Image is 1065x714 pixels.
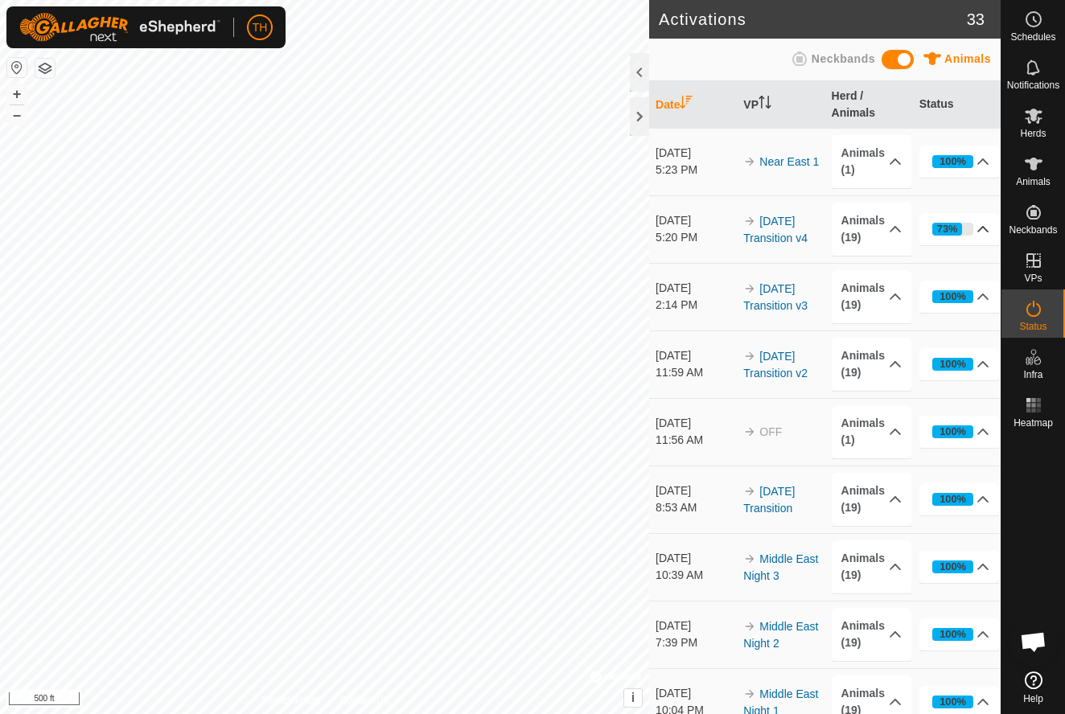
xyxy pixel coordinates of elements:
img: arrow [743,425,756,438]
div: [DATE] [656,145,736,162]
p-accordion-header: 100% [919,618,1000,650]
span: Neckbands [812,52,875,65]
p-sorticon: Activate to sort [759,98,771,111]
span: Animals [1016,177,1051,187]
th: Herd / Animals [825,81,913,129]
div: [DATE] [656,212,736,229]
img: arrow [743,155,756,168]
div: 11:59 AM [656,364,736,381]
span: Help [1023,694,1043,704]
div: 73% [937,221,958,236]
div: 100% [940,289,966,304]
p-accordion-header: 100% [919,146,1000,178]
div: 73% [932,223,974,236]
img: arrow [743,485,756,498]
div: 100% [932,493,974,506]
p-accordion-header: 100% [919,551,1000,583]
span: Neckbands [1009,225,1057,235]
div: 100% [940,154,966,169]
span: Schedules [1010,32,1055,42]
img: Gallagher Logo [19,13,220,42]
div: 100% [940,694,966,709]
span: OFF [759,425,782,438]
p-accordion-header: 73% [919,213,1000,245]
p-accordion-header: Animals (1) [832,135,912,188]
div: 11:56 AM [656,432,736,449]
span: Notifications [1007,80,1059,90]
h2: Activations [659,10,967,29]
p-sorticon: Activate to sort [680,98,693,111]
button: – [7,105,27,125]
a: Near East 1 [759,155,819,168]
p-accordion-header: 100% [919,416,1000,448]
div: 100% [940,559,966,574]
button: Map Layers [35,59,55,78]
img: arrow [743,350,756,363]
img: arrow [743,620,756,633]
div: 100% [940,356,966,371]
button: i [624,689,642,707]
button: + [7,84,27,104]
div: 100% [932,155,974,168]
div: 100% [932,628,974,641]
p-accordion-header: Animals (1) [832,405,912,458]
span: TH [253,19,268,36]
div: [DATE] [656,618,736,634]
span: 33 [967,7,985,31]
span: Heatmap [1014,418,1053,428]
div: 100% [932,358,974,371]
th: Status [913,81,1001,129]
a: Middle East Night 2 [743,620,818,650]
p-accordion-header: Animals (19) [832,473,912,526]
div: 100% [932,696,974,708]
th: Date [649,81,737,129]
div: [DATE] [656,347,736,364]
p-accordion-header: 100% [919,281,1000,313]
div: [DATE] [656,280,736,297]
span: Animals [944,52,991,65]
div: Open chat [1009,618,1058,666]
div: 2:14 PM [656,297,736,314]
p-accordion-header: 100% [919,348,1000,380]
img: arrow [743,215,756,228]
a: [DATE] Transition v4 [743,215,808,244]
div: 100% [932,290,974,303]
div: 5:20 PM [656,229,736,246]
div: [DATE] [656,482,736,499]
p-accordion-header: Animals (19) [832,270,912,323]
a: Contact Us [340,693,388,708]
span: Status [1019,322,1046,331]
a: [DATE] Transition v3 [743,282,808,312]
a: [DATE] Transition [743,485,795,515]
p-accordion-header: Animals (19) [832,608,912,661]
div: 5:23 PM [656,162,736,178]
div: [DATE] [656,550,736,567]
a: Privacy Policy [261,693,322,708]
span: Herds [1020,129,1046,138]
p-accordion-header: 100% [919,483,1000,515]
img: arrow [743,687,756,700]
div: [DATE] [656,685,736,702]
span: VPs [1024,273,1042,283]
a: [DATE] Transition v2 [743,350,808,380]
p-accordion-header: Animals (19) [832,540,912,593]
img: arrow [743,282,756,295]
button: Reset Map [7,58,27,77]
div: 100% [940,491,966,507]
p-accordion-header: Animals (19) [832,338,912,391]
div: 100% [940,626,966,642]
div: 100% [940,424,966,439]
span: i [631,691,635,704]
div: 10:39 AM [656,567,736,584]
span: Infra [1023,370,1042,380]
a: Help [1001,665,1065,710]
div: [DATE] [656,415,736,432]
div: 100% [932,560,974,573]
div: 8:53 AM [656,499,736,516]
div: 100% [932,425,974,438]
img: arrow [743,552,756,565]
p-accordion-header: Animals (19) [832,203,912,256]
div: 7:39 PM [656,634,736,651]
th: VP [737,81,824,129]
a: Middle East Night 3 [743,552,818,582]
